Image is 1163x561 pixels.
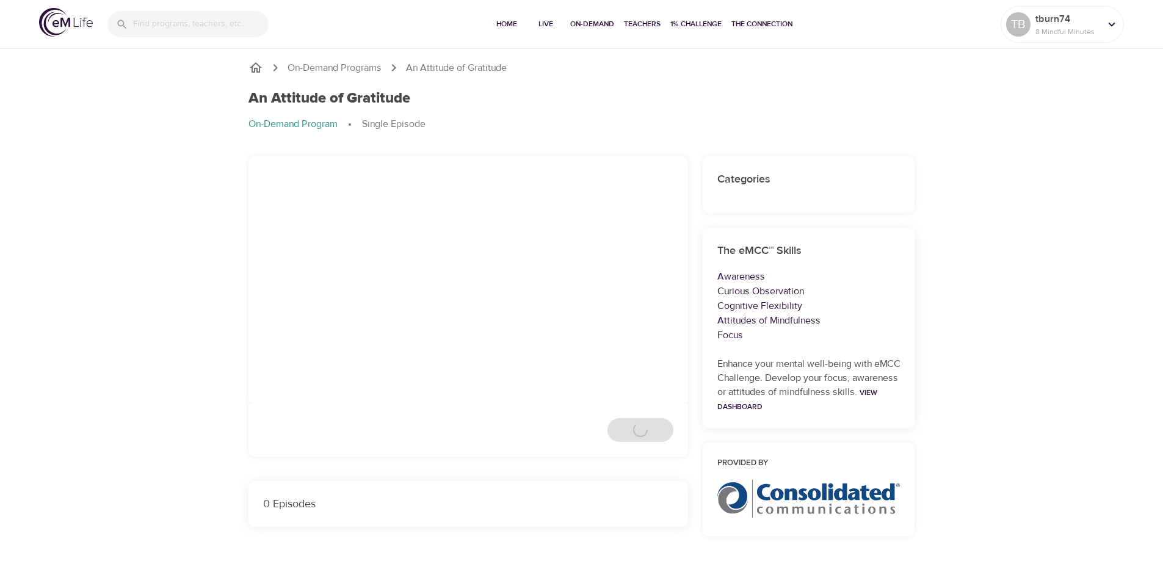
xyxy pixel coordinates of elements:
[670,18,722,31] span: 1% Challenge
[362,117,426,131] p: Single Episode
[39,8,93,37] img: logo
[288,61,382,75] a: On-Demand Programs
[570,18,614,31] span: On-Demand
[248,90,410,107] h1: An Attitude of Gratitude
[717,171,900,189] h6: Categories
[717,269,900,284] p: Awareness
[717,457,900,470] h6: Provided by
[492,18,521,31] span: Home
[1035,26,1100,37] p: 8 Mindful Minutes
[531,18,560,31] span: Live
[717,313,900,328] p: Attitudes of Mindfulness
[1006,12,1031,37] div: TB
[717,242,900,260] h6: The eMCC™ Skills
[133,11,269,37] input: Find programs, teachers, etc...
[717,284,900,299] p: Curious Observation
[248,60,915,75] nav: breadcrumb
[624,18,661,31] span: Teachers
[717,480,900,518] img: CCI%20logo_rgb_hr.jpg
[717,299,900,313] p: Cognitive Flexibility
[248,117,338,131] p: On-Demand Program
[1035,12,1100,26] p: tburn74
[248,117,915,132] nav: breadcrumb
[263,496,673,512] p: 0 Episodes
[717,328,900,342] p: Focus
[731,18,792,31] span: The Connection
[717,357,900,413] p: Enhance your mental well-being with eMCC Challenge. Develop your focus, awareness or attitudes of...
[406,61,507,75] p: An Attitude of Gratitude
